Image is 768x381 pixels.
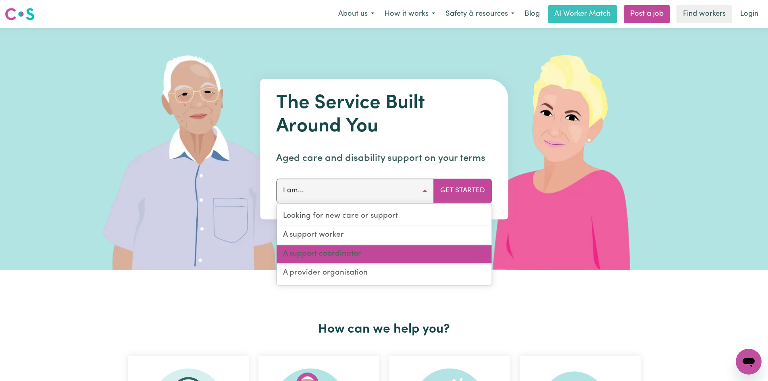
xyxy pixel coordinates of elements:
a: A support worker [277,226,491,245]
button: About us [333,6,379,23]
img: Careseekers logo [5,7,35,21]
h1: The Service Built Around You [276,92,492,138]
a: A support coordinator [277,245,491,264]
a: AI Worker Match [548,5,617,23]
a: Looking for new care or support [277,207,491,226]
h2: How can we help you? [123,322,645,337]
button: Safety & resources [440,6,520,23]
a: Careseekers logo [5,5,35,23]
a: Blog [520,5,545,23]
button: I am... [276,179,434,203]
a: Find workers [676,5,732,23]
button: How it works [379,6,440,23]
button: Get Started [433,179,492,203]
a: A provider organisation [277,264,491,282]
iframe: Button to launch messaging window [736,349,762,375]
div: I am... [276,204,492,285]
a: Login [735,5,763,23]
p: Aged care and disability support on your terms [276,151,492,166]
a: Post a job [624,5,670,23]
